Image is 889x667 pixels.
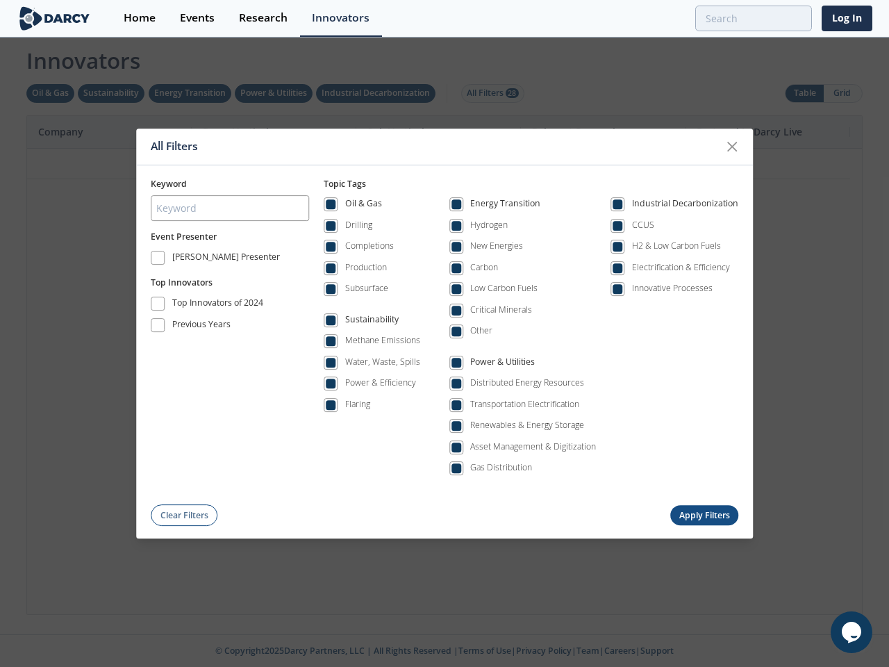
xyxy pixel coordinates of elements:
[470,304,532,316] div: Critical Minerals
[470,356,535,372] div: Power & Utilities
[151,277,213,288] span: Top Innovators
[151,505,217,527] button: Clear Filters
[470,462,532,475] div: Gas Distribution
[632,219,654,231] div: CCUS
[470,398,579,411] div: Transportation Electrification
[345,313,399,330] div: Sustainability
[345,219,372,231] div: Drilling
[151,231,217,243] button: Event Presenter
[172,297,263,313] div: Top Innovators of 2024
[239,13,288,24] div: Research
[470,325,492,338] div: Other
[124,13,156,24] div: Home
[345,335,420,347] div: Methane Emissions
[345,398,370,411] div: Flaring
[470,219,508,231] div: Hydrogen
[151,195,309,221] input: Keyword
[470,261,498,274] div: Carbon
[695,6,812,31] input: Advanced Search
[470,240,523,253] div: New Energies
[470,377,584,390] div: Distributed Energy Resources
[670,506,738,526] button: Apply Filters
[470,283,538,295] div: Low Carbon Fuels
[17,6,92,31] img: logo-wide.svg
[470,198,540,215] div: Energy Transition
[470,420,584,432] div: Renewables & Energy Storage
[345,283,388,295] div: Subsurface
[345,240,394,253] div: Completions
[312,13,369,24] div: Innovators
[632,283,713,295] div: Innovative Processes
[151,178,187,190] span: Keyword
[470,440,596,453] div: Asset Management & Digitization
[324,178,366,190] span: Topic Tags
[151,277,213,289] button: Top Innovators
[345,198,382,215] div: Oil & Gas
[180,13,215,24] div: Events
[632,198,738,215] div: Industrial Decarbonization
[632,261,730,274] div: Electrification & Efficiency
[172,318,231,335] div: Previous Years
[345,261,387,274] div: Production
[172,251,280,267] div: [PERSON_NAME] Presenter
[151,133,719,160] div: All Filters
[632,240,721,253] div: H2 & Low Carbon Fuels
[345,356,420,368] div: Water, Waste, Spills
[345,377,416,390] div: Power & Efficiency
[831,611,875,653] iframe: chat widget
[822,6,872,31] a: Log In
